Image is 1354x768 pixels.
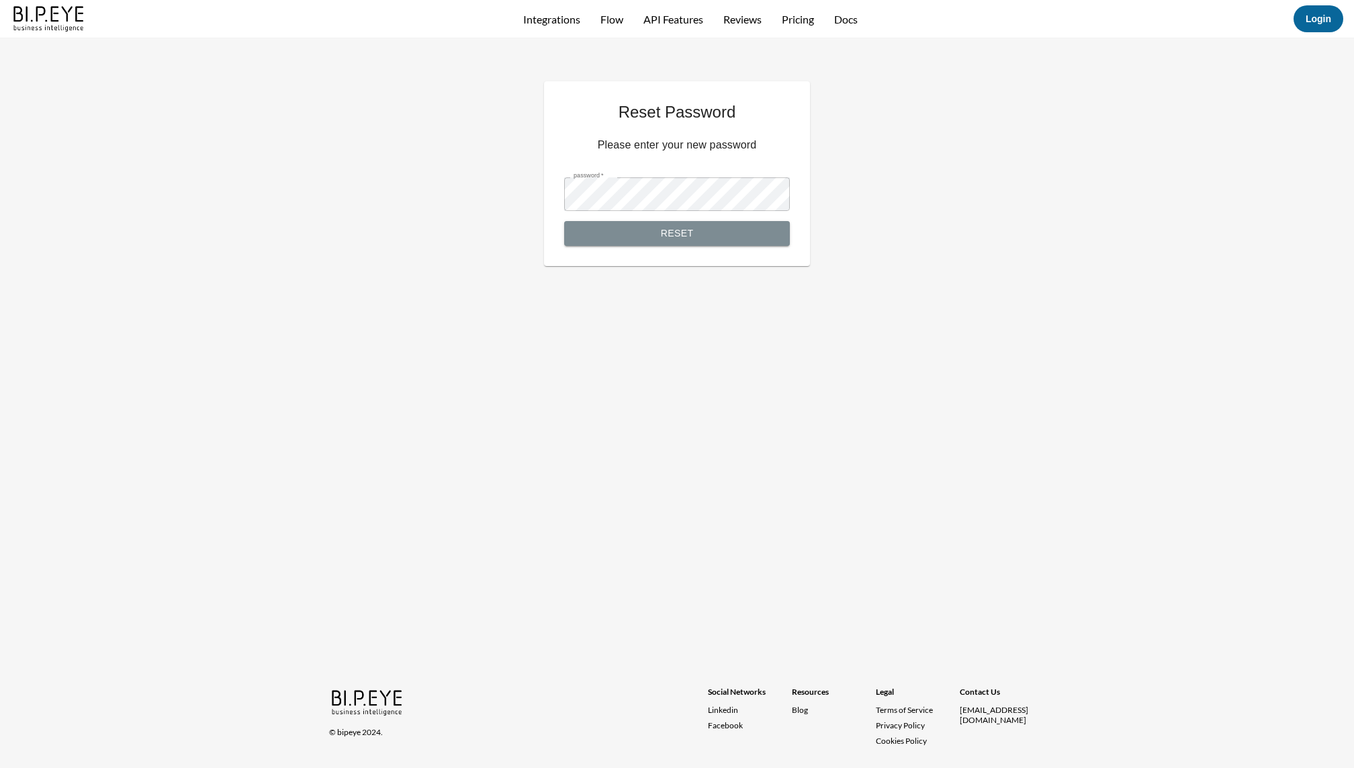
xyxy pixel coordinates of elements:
[643,13,703,26] a: API Features
[11,3,88,33] img: bipeye-logo
[329,687,406,717] img: bipeye-logo
[574,171,604,180] label: password
[600,13,623,26] a: Flow
[523,13,580,26] a: Integrations
[1306,13,1331,24] a: Login
[792,705,808,715] a: Blog
[564,136,790,155] h6: Please enter your new password
[708,705,792,715] a: Linkedin
[834,13,858,26] a: Docs
[708,720,792,730] a: Facebook
[960,705,1044,725] div: [EMAIL_ADDRESS][DOMAIN_NAME]
[876,687,960,705] div: Legal
[564,101,790,123] h1: Reset Password
[792,687,876,705] div: Resources
[708,720,743,730] span: Facebook
[960,687,1044,705] div: Contact Us
[876,720,925,730] a: Privacy Policy
[876,736,927,746] a: Cookies Policy
[329,719,689,737] div: © bipeye 2024.
[782,13,814,26] a: Pricing
[564,221,790,246] button: Reset
[723,13,762,26] a: Reviews
[708,687,792,705] div: Social Networks
[708,705,738,715] span: Linkedin
[876,705,954,715] a: Terms of Service
[1294,5,1343,32] button: Login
